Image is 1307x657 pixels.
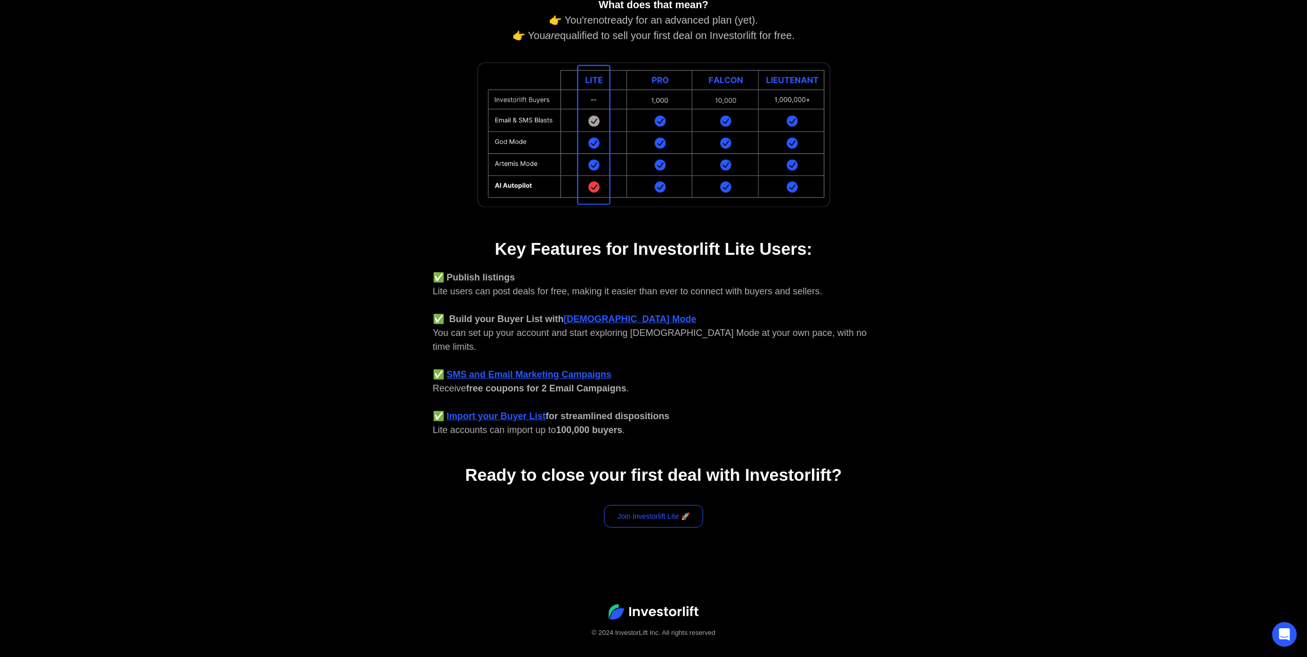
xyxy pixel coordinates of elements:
strong: free coupons for 2 Email Campaigns [466,383,627,393]
strong: ✅ Publish listings [433,272,515,283]
a: Join Investorlift Lite 🚀 [604,505,703,528]
strong: 100,000 buyers [556,425,622,435]
strong: Ready to close your first deal with Investorlift? [465,465,842,484]
div: © 2024 InvestorLift Inc. All rights reserved [21,628,1286,638]
em: are [545,30,560,41]
div: Open Intercom Messenger [1272,622,1297,647]
strong: Key Features for Investorlift Lite Users: [495,239,812,258]
a: [DEMOGRAPHIC_DATA] Mode [564,314,696,324]
div: Lite users can post deals for free, making it easier than ever to connect with buyers and sellers... [433,271,875,437]
strong: ✅ [433,411,444,421]
strong: ✅ [433,369,444,380]
a: SMS and Email Marketing Campaigns [447,369,612,380]
strong: ✅ Build your Buyer List with [433,314,564,324]
em: not [593,14,608,26]
strong: for streamlined dispositions [546,411,670,421]
a: Import your Buyer List [447,411,546,421]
